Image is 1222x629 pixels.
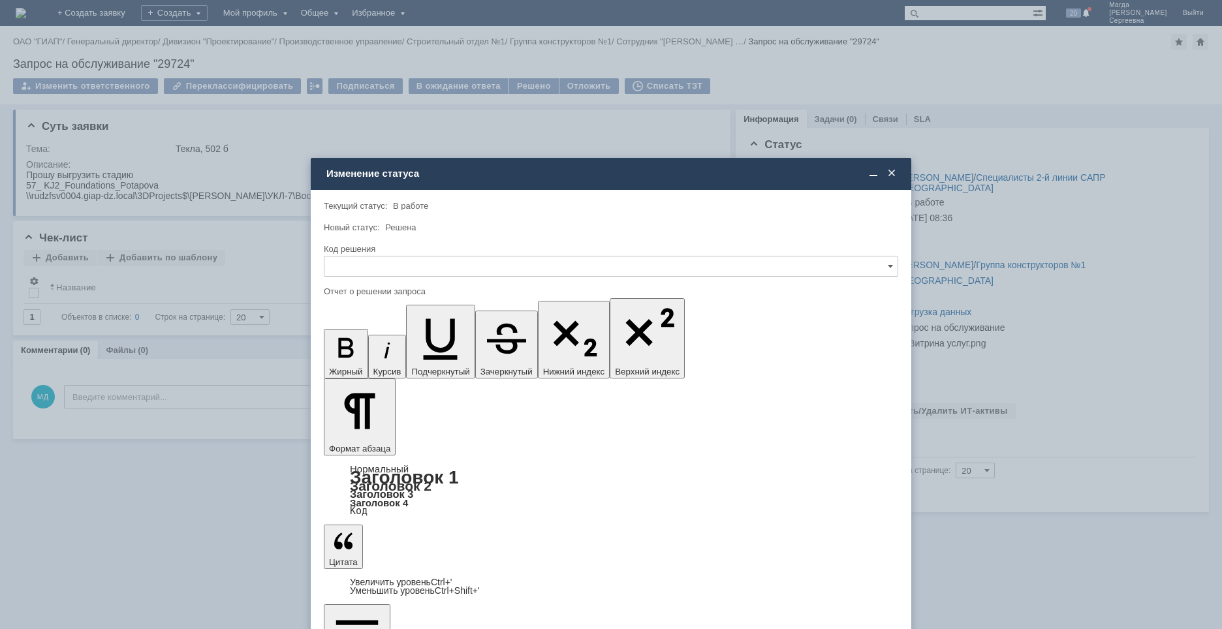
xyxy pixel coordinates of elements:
[385,222,416,232] span: Решена
[475,311,538,378] button: Зачеркнутый
[324,329,368,378] button: Жирный
[329,367,363,376] span: Жирный
[324,465,898,515] div: Формат абзаца
[324,378,396,455] button: Формат абзаца
[431,577,452,587] span: Ctrl+'
[615,367,680,376] span: Верхний индекс
[329,444,390,453] span: Формат абзаца
[373,367,401,376] span: Курсив
[350,478,431,493] a: Заголовок 2
[324,201,387,211] label: Текущий статус:
[368,335,407,378] button: Курсив
[435,585,480,596] span: Ctrl+Shift+'
[350,585,480,596] a: Decrease
[350,497,408,508] a: Заголовок 4
[350,488,413,500] a: Заголовок 3
[324,578,898,595] div: Цитата
[350,577,452,587] a: Increase
[393,201,428,211] span: В работе
[326,168,898,179] div: Изменение статуса
[543,367,605,376] span: Нижний индекс
[538,301,610,378] button: Нижний индекс
[350,463,409,474] a: Нормальный
[324,245,896,253] div: Код решения
[350,467,459,487] a: Заголовок 1
[350,505,368,517] a: Код
[885,168,898,179] span: Закрыть
[406,305,475,378] button: Подчеркнутый
[867,168,880,179] span: Свернуть (Ctrl + M)
[480,367,533,376] span: Зачеркнутый
[324,525,363,569] button: Цитата
[324,222,380,232] label: Новый статус:
[324,287,896,296] div: Отчет о решении запроса
[610,298,685,378] button: Верхний индекс
[411,367,469,376] span: Подчеркнутый
[329,557,358,567] span: Цитата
